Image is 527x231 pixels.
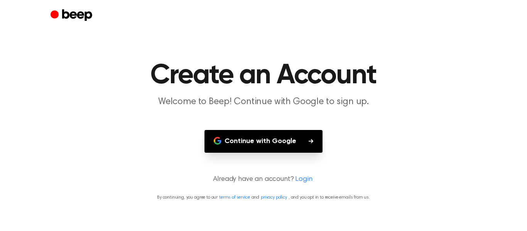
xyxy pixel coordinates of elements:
a: terms of service [219,195,250,200]
a: Login [295,174,312,185]
p: Welcome to Beep! Continue with Google to sign up. [115,96,412,108]
p: Already have an account? [9,174,518,185]
a: privacy policy [261,195,287,200]
p: By continuing, you agree to our and , and you opt in to receive emails from us. [9,194,518,201]
button: Continue with Google [204,130,323,153]
h1: Create an Account [66,62,461,89]
a: Beep [51,8,94,23]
